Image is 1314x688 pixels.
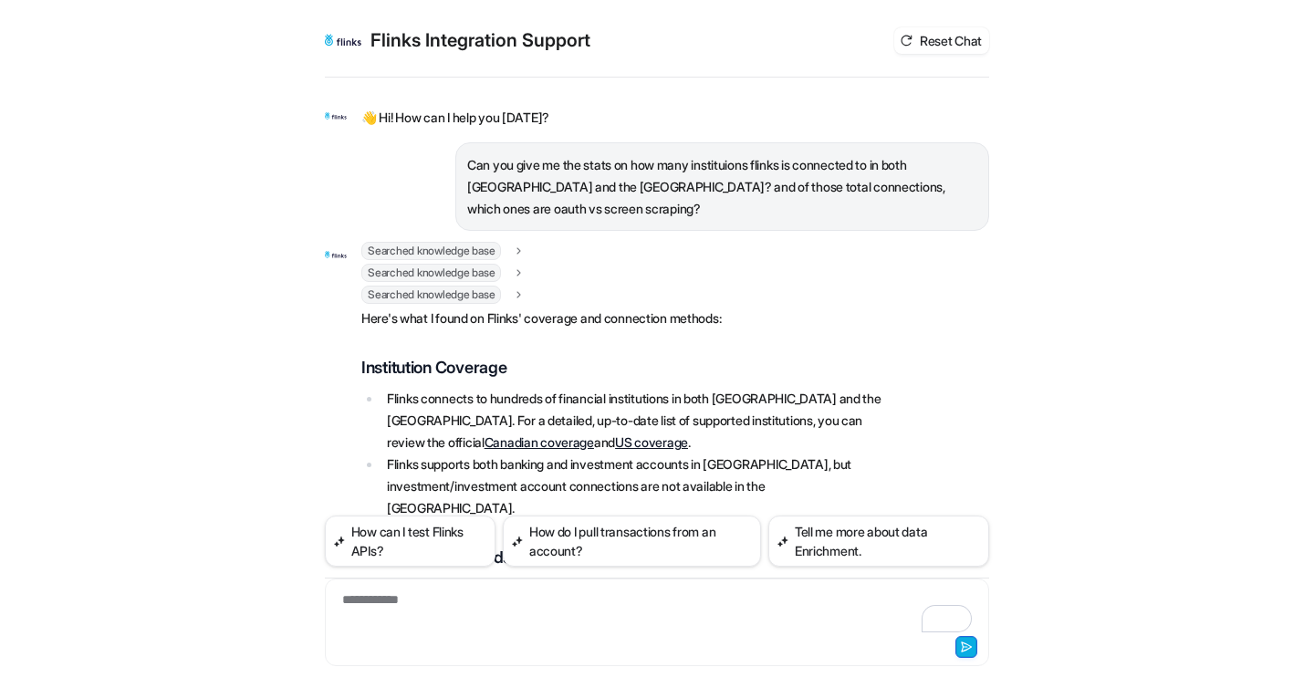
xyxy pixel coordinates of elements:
img: Widget [325,105,347,127]
a: US coverage [615,434,688,450]
span: Searched knowledge base [361,242,501,260]
span: Searched knowledge base [361,286,501,304]
li: Flinks supports both banking and investment accounts in [GEOGRAPHIC_DATA], but investment/investm... [381,453,895,519]
button: Reset Chat [894,27,989,54]
button: How can I test Flinks APIs? [325,516,495,567]
img: Widget [325,22,361,58]
h3: Institution Coverage [361,355,895,380]
p: 👋 Hi! How can I help you [DATE]? [361,107,549,129]
a: Canadian coverage [485,434,594,450]
p: Can you give me the stats on how many instituions flinks is connected to in both [GEOGRAPHIC_DATA... [467,154,977,220]
div: To enrich screen reader interactions, please activate Accessibility in Grammarly extension settings [329,590,985,632]
h2: Flinks Integration Support [370,27,590,53]
span: Searched knowledge base [361,264,501,282]
button: Tell me more about data Enrichment. [768,516,989,567]
img: Widget [325,244,347,266]
button: How do I pull transactions from an account? [503,516,761,567]
li: Flinks connects to hundreds of financial institutions in both [GEOGRAPHIC_DATA] and the [GEOGRAPH... [381,388,895,453]
p: Here's what I found on Flinks' coverage and connection methods: [361,308,895,329]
